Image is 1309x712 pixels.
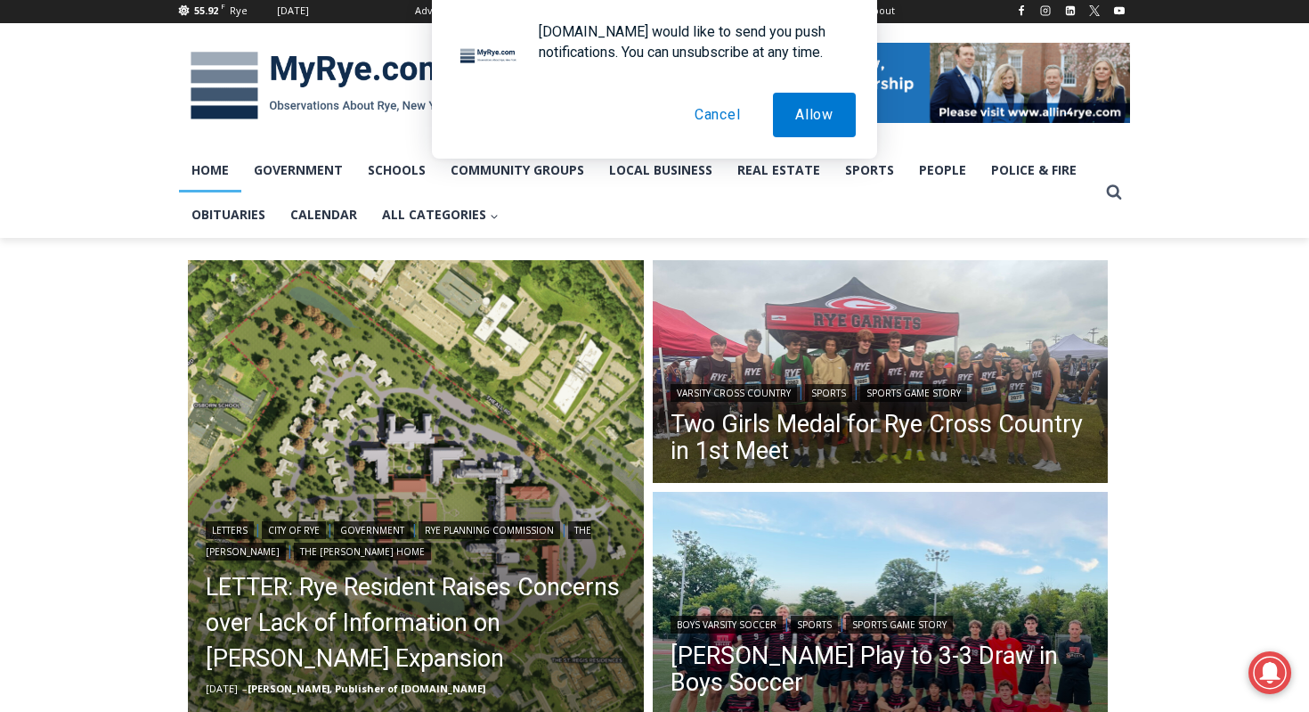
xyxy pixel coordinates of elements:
a: Real Estate [725,148,833,192]
a: Sports [805,384,852,402]
a: Police & Fire [979,148,1089,192]
a: Community Groups [438,148,597,192]
a: [PERSON_NAME] Play to 3-3 Draw in Boys Soccer [671,642,1091,696]
img: notification icon [453,21,524,93]
a: Sports Game Story [860,384,967,402]
time: [DATE] [206,682,238,695]
button: Allow [773,93,856,137]
a: Varsity Cross Country [671,384,797,402]
img: (PHOTO: The Rye Varsity Cross Country team after their first meet on Saturday, September 6, 2025.... [653,260,1109,488]
a: Open Tues. - Sun. [PHONE_NUMBER] [1,179,179,222]
a: Local Business [597,148,725,192]
nav: Primary Navigation [179,148,1098,238]
span: – [242,682,248,695]
div: "[PERSON_NAME] and I covered the [DATE] Parade, which was a really eye opening experience as I ha... [450,1,841,173]
a: Government [241,148,355,192]
button: View Search Form [1098,176,1130,209]
a: The [PERSON_NAME] Home [294,543,431,561]
a: Rye Planning Commission [419,521,560,539]
a: Read More Two Girls Medal for Rye Cross Country in 1st Meet [653,260,1109,488]
a: Calendar [278,192,370,237]
div: | | | | | [206,518,626,561]
a: Sports Game Story [846,616,953,634]
a: Letters [206,521,254,539]
a: Government [334,521,411,539]
a: [PERSON_NAME], Publisher of [DOMAIN_NAME] [248,682,485,695]
a: Intern @ [DOMAIN_NAME] [428,173,863,222]
a: Obituaries [179,192,278,237]
a: City of Rye [262,521,326,539]
div: | | [671,381,1091,402]
div: | | [671,612,1091,634]
a: People [907,148,979,192]
a: LETTER: Rye Resident Raises Concerns over Lack of Information on [PERSON_NAME] Expansion [206,569,626,676]
div: "the precise, almost orchestrated movements of cutting and assembling sushi and [PERSON_NAME] mak... [183,111,262,213]
a: Boys Varsity Soccer [671,616,783,634]
a: Sports [833,148,907,192]
div: [DOMAIN_NAME] would like to send you push notifications. You can unsubscribe at any time. [524,21,856,62]
button: Child menu of All Categories [370,192,511,237]
span: Intern @ [DOMAIN_NAME] [466,177,825,217]
a: Two Girls Medal for Rye Cross Country in 1st Meet [671,411,1091,464]
a: Sports [791,616,838,634]
a: Schools [355,148,438,192]
span: Open Tues. - Sun. [PHONE_NUMBER] [5,184,175,251]
a: Home [179,148,241,192]
button: Cancel [672,93,763,137]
